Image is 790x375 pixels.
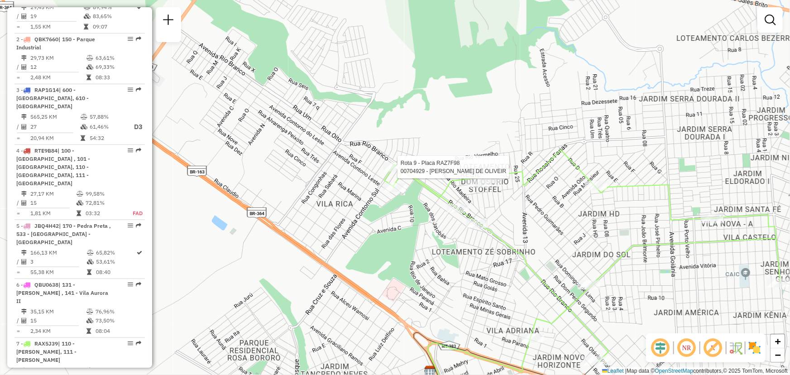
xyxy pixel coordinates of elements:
[92,12,136,21] td: 83,65%
[95,316,141,325] td: 73,50%
[21,318,27,323] i: Total de Atividades
[600,367,790,375] div: Map data © contributors,© 2025 TomTom, Microsoft
[16,147,90,187] span: 4 -
[128,282,133,287] em: Opções
[21,64,27,70] i: Total de Atividades
[128,87,133,92] em: Opções
[761,11,779,29] a: Exibir filtros
[30,316,86,325] td: 15
[77,211,81,216] i: Tempo total em rota
[16,62,21,72] td: /
[21,5,27,10] i: Distância Total
[87,269,91,275] i: Tempo total em rota
[21,124,27,130] i: Total de Atividades
[34,340,58,347] span: RAX5J39
[16,316,21,325] td: /
[30,134,80,143] td: 20,94 KM
[16,340,77,363] span: | 110 - [PERSON_NAME], 111 - [PERSON_NAME]
[95,73,141,82] td: 08:33
[136,223,141,228] em: Rota exportada
[85,198,123,207] td: 72,81%
[16,22,21,31] td: =
[95,327,141,336] td: 08:04
[771,335,785,348] a: Zoom in
[89,112,125,121] td: 57,88%
[30,3,83,12] td: 29,45 KM
[136,148,141,153] em: Rota exportada
[30,53,86,62] td: 29,73 KM
[16,268,21,277] td: =
[775,349,781,361] span: −
[30,189,76,198] td: 27,17 KM
[34,281,58,288] span: QBU0638
[655,368,694,374] a: OpenStreetMap
[30,73,86,82] td: 2,48 KM
[84,24,88,29] i: Tempo total em rota
[625,368,627,374] span: |
[16,147,90,187] span: | 100 - [GEOGRAPHIC_DATA] , 101 - [GEOGRAPHIC_DATA], 110 - [GEOGRAPHIC_DATA], 111 - [GEOGRAPHIC_D...
[95,62,141,72] td: 69,33%
[85,189,123,198] td: 99,58%
[85,209,123,218] td: 03:32
[30,112,80,121] td: 565,25 KM
[84,14,91,19] i: % de utilização da cubagem
[21,250,27,255] i: Distância Total
[77,191,83,197] i: % de utilização do peso
[89,134,125,143] td: 54:32
[128,36,133,42] em: Opções
[96,268,136,277] td: 08:40
[95,53,141,62] td: 63,61%
[16,281,108,304] span: 6 -
[95,307,141,316] td: 76,96%
[30,209,76,218] td: 1,81 KM
[16,327,21,336] td: =
[95,366,141,375] td: 41,71%
[16,121,21,133] td: /
[86,64,93,70] i: % de utilização da cubagem
[136,282,141,287] em: Rota exportada
[30,268,86,277] td: 55,38 KM
[128,148,133,153] em: Opções
[136,341,141,346] em: Rota exportada
[16,209,21,218] td: =
[92,3,136,12] td: 89,94%
[137,250,143,255] i: Rota otimizada
[30,307,86,316] td: 35,15 KM
[21,55,27,61] i: Distância Total
[128,223,133,228] em: Opções
[34,87,59,93] span: RAP1G14
[771,348,785,362] a: Zoom out
[86,309,93,314] i: % de utilização do peso
[728,341,743,355] img: Fluxo de ruas
[77,200,83,206] i: % de utilização da cubagem
[16,12,21,21] td: /
[136,36,141,42] em: Rota exportada
[21,14,27,19] i: Total de Atividades
[92,22,136,31] td: 09:07
[775,336,781,347] span: +
[21,259,27,264] i: Total de Atividades
[123,209,143,218] td: FAD
[86,55,93,61] i: % de utilização do peso
[16,222,111,245] span: 5 -
[81,135,85,141] i: Tempo total em rota
[86,328,91,334] i: Tempo total em rota
[16,73,21,82] td: =
[650,337,671,359] span: Ocultar deslocamento
[30,198,76,207] td: 15
[16,36,95,51] span: | 150 - Parque Industrial
[30,12,83,21] td: 19
[89,121,125,133] td: 61,46%
[81,114,87,120] i: % de utilização do peso
[30,366,86,375] td: 20,50 KM
[34,147,57,154] span: RTE9B84
[702,337,724,359] span: Exibir rótulo
[602,368,624,374] a: Leaflet
[136,87,141,92] em: Rota exportada
[30,22,83,31] td: 1,55 KM
[16,281,108,304] span: | 131 - [PERSON_NAME] , 141 - Vila Aurora II
[81,124,87,130] i: % de utilização da cubagem
[86,75,91,80] i: Tempo total em rota
[30,121,80,133] td: 27
[30,327,86,336] td: 2,34 KM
